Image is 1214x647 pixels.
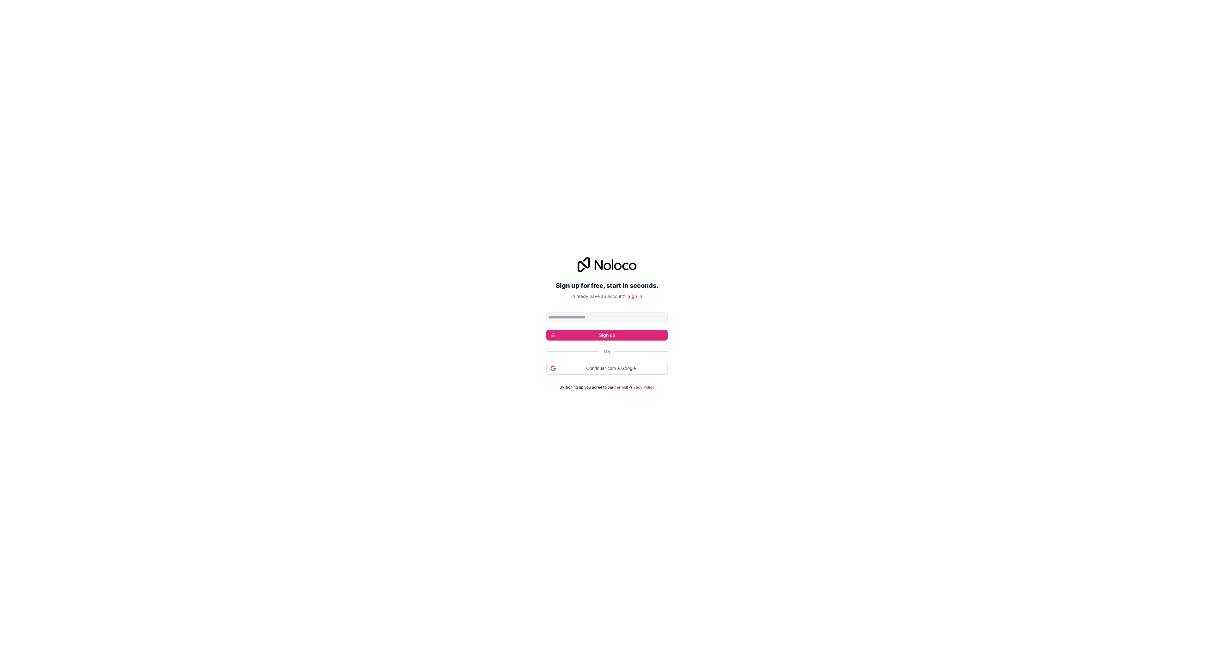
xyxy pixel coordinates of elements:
[604,348,610,354] span: Or
[546,312,668,322] input: Email address
[615,385,626,390] a: Terms
[546,280,668,291] h2: Sign up for free, start in seconds.
[559,365,664,372] span: Continuar com a Google
[572,293,626,299] span: Already have an account?
[626,385,628,390] span: &
[546,330,668,341] button: Sign up
[628,385,654,390] a: Privacy Policy
[560,385,614,390] span: By signing up you agree to our
[546,362,668,375] div: Continuar com a Google
[628,293,642,299] a: Sign in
